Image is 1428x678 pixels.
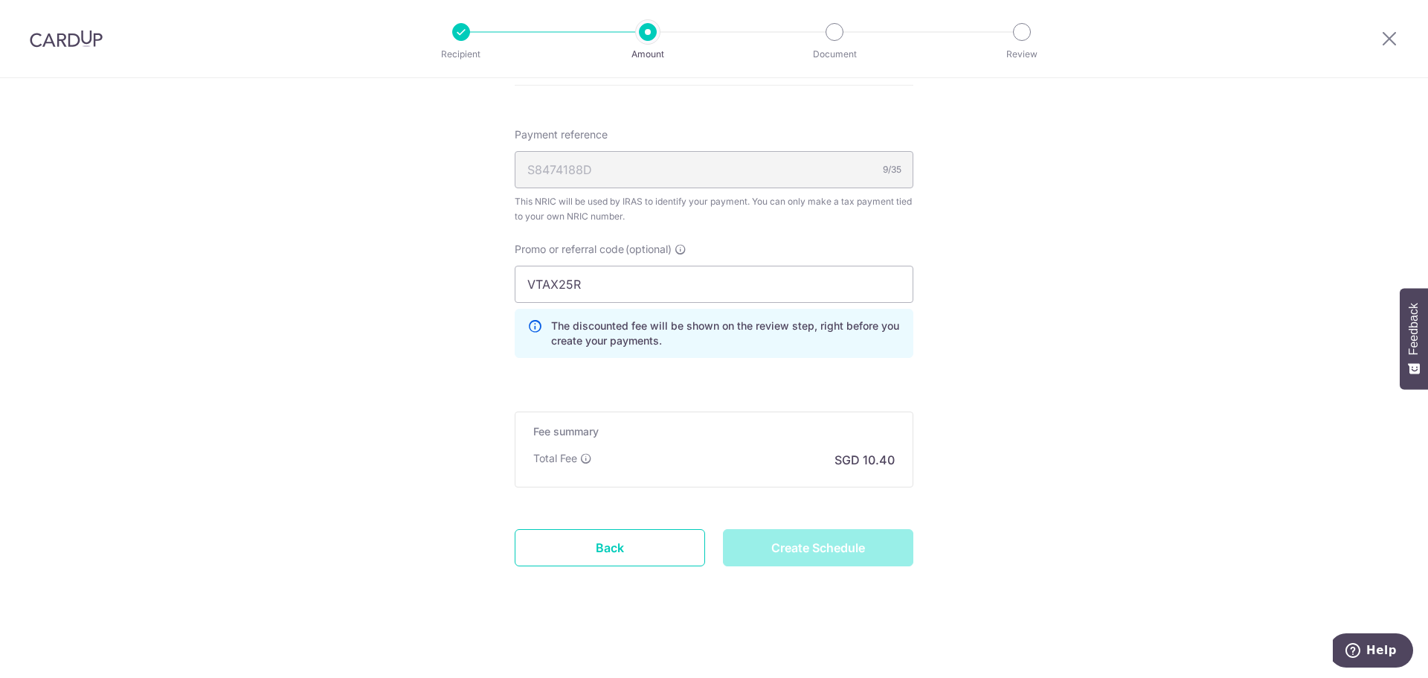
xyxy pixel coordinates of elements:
h5: Fee summary [533,424,895,439]
p: Amount [593,47,703,62]
a: Back [515,529,705,566]
p: Total Fee [533,451,577,466]
div: 9/35 [883,162,901,177]
span: Promo or referral code [515,242,624,257]
p: SGD 10.40 [834,451,895,469]
iframe: Opens a widget where you can find more information [1333,633,1413,671]
span: (optional) [625,242,672,257]
div: This NRIC will be used by IRAS to identify your payment. You can only make a tax payment tied to ... [515,194,913,224]
img: CardUp [30,30,103,48]
button: Feedback - Show survey [1400,288,1428,389]
span: Payment reference [515,127,608,142]
p: Recipient [406,47,516,62]
span: Feedback [1407,303,1421,355]
p: The discounted fee will be shown on the review step, right before you create your payments. [551,319,901,348]
p: Review [967,47,1077,62]
p: Document [779,47,890,62]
